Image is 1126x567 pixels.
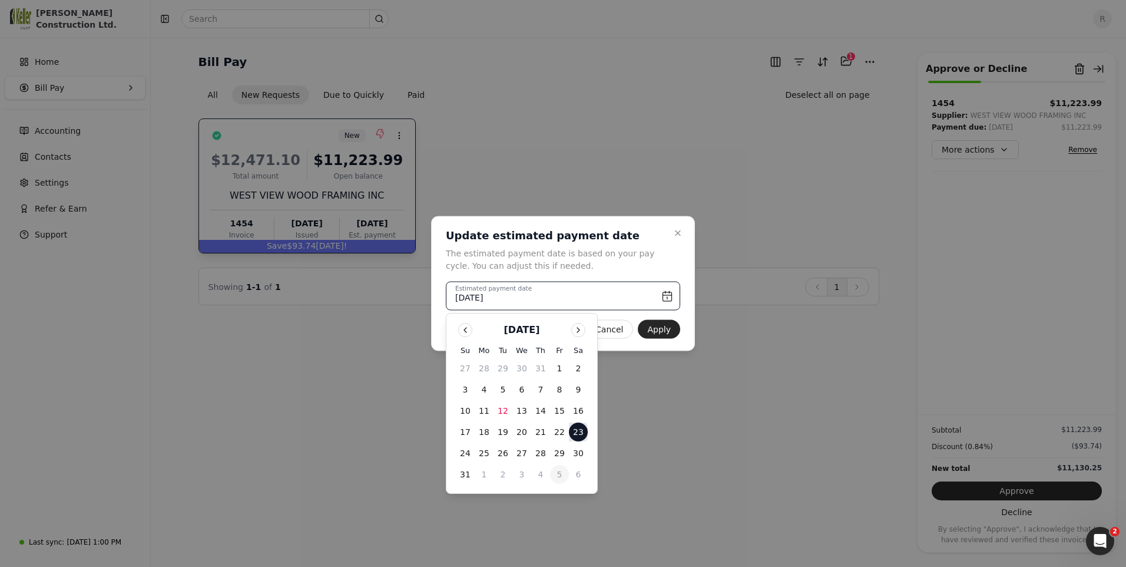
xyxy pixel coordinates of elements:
button: 8 [550,380,569,399]
button: 24 [456,444,475,463]
button: 10 [456,401,475,420]
button: 12 [494,401,512,420]
button: 29 [550,444,569,463]
button: 5 [550,465,569,484]
button: Cancel [585,320,633,339]
button: 2 [569,359,588,378]
button: 14 [531,401,550,420]
button: 27 [456,359,475,378]
button: 30 [512,359,531,378]
button: 18 [475,423,494,441]
button: 3 [456,380,475,399]
button: 3 [512,465,531,484]
div: [DATE] [504,323,540,337]
th: Sunday [456,344,475,357]
button: 20 [512,423,531,441]
button: 26 [494,444,512,463]
button: Go to previous month [458,323,472,337]
button: 6 [569,465,588,484]
h2: Update estimated payment date [446,229,666,243]
th: Wednesday [512,344,531,357]
button: 5 [494,380,512,399]
button: Apply [638,320,680,339]
button: Estimated payment date [446,282,680,311]
button: 31 [531,359,550,378]
button: 9 [569,380,588,399]
button: 23 [569,423,588,441]
button: 31 [456,465,475,484]
button: 1 [550,359,569,378]
span: 2 [1110,527,1120,536]
th: Saturday [569,344,588,357]
button: 2 [494,465,512,484]
button: 7 [531,380,550,399]
th: Friday [550,344,569,357]
button: 25 [475,444,494,463]
button: 6 [512,380,531,399]
button: 16 [569,401,588,420]
button: 4 [531,465,550,484]
button: 15 [550,401,569,420]
button: Go to next month [571,323,585,337]
button: 22 [550,423,569,441]
button: 28 [531,444,550,463]
th: Tuesday [494,344,512,357]
label: Estimated payment date [455,284,532,294]
button: 30 [569,444,588,463]
button: 21 [531,423,550,441]
button: 1 [475,465,494,484]
th: Thursday [531,344,550,357]
th: Monday [475,344,494,357]
button: 4 [475,380,494,399]
button: 19 [494,423,512,441]
button: 17 [456,423,475,441]
iframe: Intercom live chat [1086,527,1114,555]
button: 27 [512,444,531,463]
p: The estimated payment date is based on your pay cycle. You can adjust this if needed. [446,248,666,272]
button: 28 [475,359,494,378]
button: 29 [494,359,512,378]
button: 11 [475,401,494,420]
button: 13 [512,401,531,420]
